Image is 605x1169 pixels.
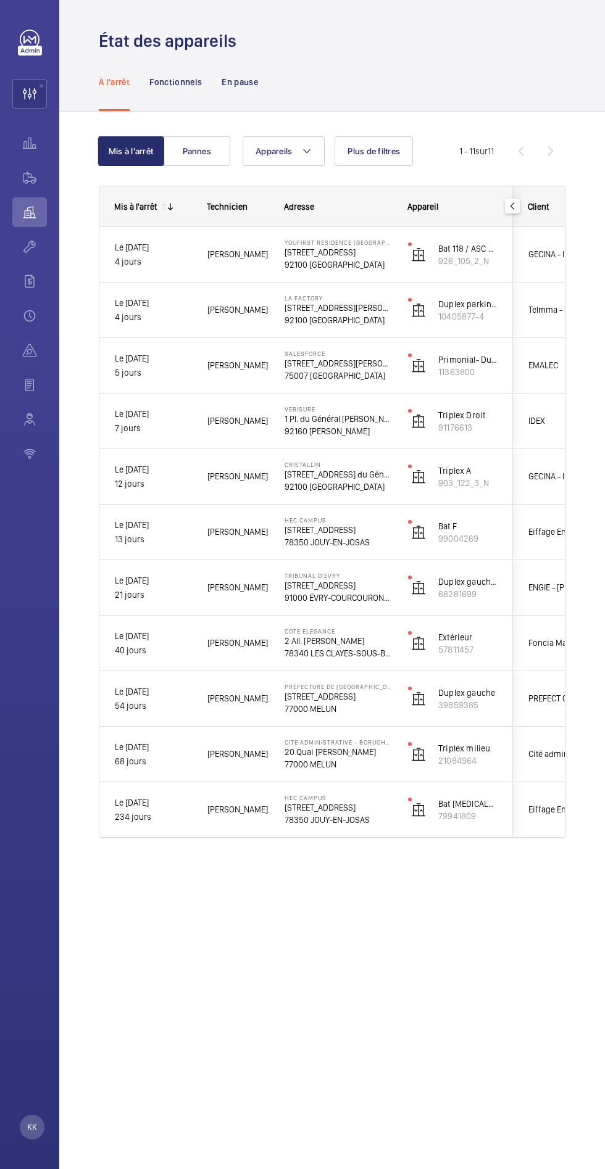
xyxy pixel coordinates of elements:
p: 40 jours [115,643,191,658]
p: [STREET_ADDRESS][PERSON_NAME] [285,302,392,314]
button: Appareils [243,136,325,166]
img: elevator.svg [411,414,426,429]
p: 77000 MELUN [285,758,392,770]
p: YouFirst Residence [GEOGRAPHIC_DATA] [285,239,392,246]
p: Préfecture de [GEOGRAPHIC_DATA] [285,683,392,690]
p: Triplex Droit [438,409,498,421]
p: 7 jours [115,421,191,436]
p: 92100 [GEOGRAPHIC_DATA] [285,314,392,326]
span: [PERSON_NAME] [207,469,269,484]
img: elevator.svg [411,580,426,595]
p: Fonctionnels [149,76,202,88]
p: 75007 [GEOGRAPHIC_DATA] [285,370,392,382]
p: Duplex parking gauche [438,298,498,310]
p: Le [DATE] [115,352,191,366]
p: Bat 118 / ASC GAUCHE - [STREET_ADDRESS] [438,242,498,255]
p: Le [DATE] [115,518,191,532]
p: Duplex gauche [438,687,498,699]
p: 926_105_2_N [438,255,498,267]
span: [PERSON_NAME] [207,747,269,761]
img: elevator.svg [411,525,426,540]
p: Cite Administrative - BORUCHOWITS [285,738,392,746]
p: 92100 [GEOGRAPHIC_DATA] [285,481,392,493]
p: 79941809 [438,810,498,822]
p: [STREET_ADDRESS] [285,801,392,814]
p: Triplex A [438,465,498,477]
p: 92160 [PERSON_NAME] [285,425,392,437]
span: Appareils [256,146,292,156]
p: Le [DATE] [115,296,191,310]
p: 10405877-4 [438,310,498,323]
button: Pannes [164,136,230,166]
p: KK [27,1121,37,1133]
p: 2 All. [PERSON_NAME] [285,635,392,647]
p: Verisure [285,405,392,413]
span: [PERSON_NAME] [207,525,269,539]
p: 13 jours [115,532,191,547]
span: [PERSON_NAME] [207,803,269,817]
p: Le [DATE] [115,629,191,643]
p: [STREET_ADDRESS] [285,524,392,536]
p: Le [DATE] [115,463,191,477]
p: 21 jours [115,588,191,602]
p: 68281699 [438,588,498,600]
span: sur [475,146,488,156]
p: 903_122_3_N [438,477,498,489]
p: Bat [MEDICAL_DATA] [438,798,498,810]
span: Client [528,202,549,212]
img: elevator.svg [411,303,426,318]
img: elevator.svg [411,692,426,706]
p: [STREET_ADDRESS][PERSON_NAME] [285,357,392,370]
p: 78340 LES CLAYES-SOUS-BOIS [285,647,392,659]
span: [PERSON_NAME] [207,303,269,317]
p: 234 jours [115,810,191,824]
span: [PERSON_NAME] [207,358,269,373]
p: Cristallin [285,461,392,468]
p: En pause [222,76,258,88]
p: Le [DATE] [115,574,191,588]
img: elevator.svg [411,469,426,484]
p: Extérieur [438,631,498,643]
p: 57811457 [438,643,498,656]
p: 4 jours [115,310,191,324]
div: Mis à l'arrêt [114,202,157,212]
p: 4 jours [115,255,191,269]
p: Le [DATE] [115,685,191,699]
p: Le [DATE] [115,407,191,421]
p: Le [DATE] [115,740,191,754]
p: 92100 [GEOGRAPHIC_DATA] [285,258,392,271]
p: Primonial- Duplex droite [438,353,498,366]
p: [STREET_ADDRESS] [285,690,392,703]
span: Adresse [284,202,314,212]
p: 91000 ÉVRY-COURCOURONNES [285,592,392,604]
p: 11363800 [438,366,498,378]
span: [PERSON_NAME] [207,636,269,650]
img: elevator.svg [411,636,426,651]
p: 68 jours [115,754,191,769]
p: Le [DATE] [115,241,191,255]
p: Bat F [438,520,498,532]
img: elevator.svg [411,747,426,762]
p: 5 jours [115,366,191,380]
span: [PERSON_NAME] [207,414,269,428]
span: [PERSON_NAME] [207,247,269,262]
p: Duplex gauche tribunal - [STREET_ADDRESS] [438,576,498,588]
p: COTE ELEGANCE [285,627,392,635]
p: 20 Quai [PERSON_NAME] [285,746,392,758]
span: [PERSON_NAME] [207,692,269,706]
div: Appareil [407,202,498,212]
img: elevator.svg [411,803,426,817]
button: Plus de filtres [335,136,413,166]
p: 78350 JOUY-EN-JOSAS [285,536,392,548]
p: 78350 JOUY-EN-JOSAS [285,814,392,826]
span: [PERSON_NAME] [207,580,269,595]
p: La Factory [285,294,392,302]
p: 91176613 [438,421,498,434]
p: 99004269 [438,532,498,545]
p: HEC CAMPUS [285,794,392,801]
span: Plus de filtres [348,146,400,156]
img: elevator.svg [411,358,426,373]
h1: État des appareils [99,30,244,52]
span: 1 - 11 11 [459,147,494,155]
p: À l'arrêt [99,76,130,88]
